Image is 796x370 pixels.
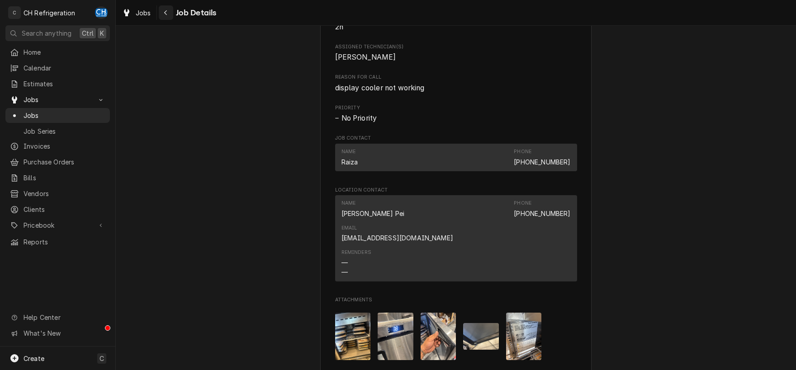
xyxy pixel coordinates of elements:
span: Help Center [24,313,104,322]
div: Location Contact [335,187,577,286]
img: qxPtMOEjQvRDzmaJGvBK [421,313,456,360]
a: Vendors [5,186,110,201]
span: Jobs [24,111,105,120]
span: Job Contact [335,135,577,142]
span: Estimated Job Duration [335,22,577,33]
div: Job Contact List [335,144,577,175]
div: Contact [335,144,577,171]
span: Estimates [24,79,105,89]
span: Priority [335,104,577,112]
div: Attachments [335,296,577,367]
div: [PERSON_NAME] Pei [341,209,405,218]
span: Reason For Call [335,74,577,81]
span: Clients [24,205,105,214]
span: Location Contact [335,187,577,194]
span: Invoices [24,141,105,151]
span: Assigned Technician(s) [335,43,577,51]
span: Search anything [22,28,71,38]
img: TWxD6wqRkS8cCIwhpObA [378,313,413,360]
div: Phone [514,148,570,166]
a: [PHONE_NUMBER] [514,210,570,217]
button: Search anythingCtrlK [5,25,110,41]
a: Calendar [5,61,110,75]
div: CH [95,6,108,19]
span: 2h [335,23,343,31]
div: Name [341,148,358,166]
a: Invoices [5,139,110,154]
span: Attachments [335,296,577,304]
span: Purchase Orders [24,157,105,167]
div: Name [341,200,356,207]
div: Chris Hiraga's Avatar [95,6,108,19]
span: Job Series [24,126,105,136]
a: [EMAIL_ADDRESS][DOMAIN_NAME] [341,234,453,242]
div: Contact [335,195,577,281]
div: Reminders [341,249,371,276]
a: Jobs [118,5,155,20]
div: — [341,258,348,267]
div: Email [341,225,453,243]
span: What's New [24,328,104,338]
img: ecMp4eWNQsSdXW6aLrDJ [506,313,542,360]
div: Raiza [341,157,358,167]
a: Jobs [5,108,110,123]
div: No Priority [335,113,577,124]
a: Purchase Orders [5,155,110,169]
img: WS4xz4zTrmwYml0wDDDs [463,323,499,350]
div: Reason For Call [335,74,577,93]
span: Ctrl [82,28,94,38]
span: Job Details [173,7,217,19]
span: [PERSON_NAME] [335,53,396,61]
div: C [8,6,21,19]
span: Priority [335,113,577,124]
a: Go to Help Center [5,310,110,325]
span: Attachments [335,305,577,367]
div: CH Refrigeration's Avatar [8,6,21,19]
span: C [99,354,104,363]
span: Reports [24,237,105,247]
div: — [341,267,348,277]
span: Pricebook [24,220,92,230]
a: Reports [5,234,110,249]
span: Jobs [136,8,151,18]
a: Home [5,45,110,60]
span: Reason For Call [335,83,577,94]
div: Location Contact List [335,195,577,286]
span: K [100,28,104,38]
span: Bills [24,173,105,183]
a: Go to Jobs [5,92,110,107]
div: Reminders [341,249,371,256]
span: Calendar [24,63,105,73]
div: CH Refrigeration [24,8,76,18]
a: Estimates [5,76,110,91]
a: Go to What's New [5,326,110,341]
div: Phone [514,200,570,218]
div: Name [341,148,356,155]
a: Bills [5,170,110,185]
span: Create [24,355,44,362]
a: Job Series [5,124,110,139]
a: Go to Pricebook [5,218,110,233]
span: Vendors [24,189,105,198]
span: display cooler not working [335,84,425,92]
span: Home [24,47,105,57]
a: [PHONE_NUMBER] [514,158,570,166]
div: Phone [514,200,531,207]
div: Job Contact [335,135,577,175]
div: Priority [335,104,577,124]
a: Clients [5,202,110,217]
img: VDRZe75NToaGmezX6fsA [335,313,371,360]
span: Assigned Technician(s) [335,52,577,63]
div: Name [341,200,405,218]
span: Jobs [24,95,92,104]
div: Assigned Technician(s) [335,43,577,63]
div: Email [341,225,357,232]
button: Navigate back [159,5,173,20]
div: Phone [514,148,531,155]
